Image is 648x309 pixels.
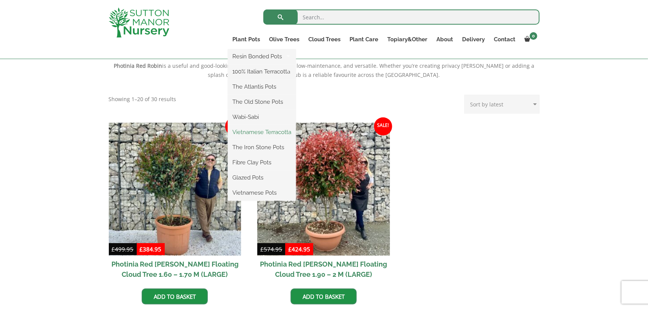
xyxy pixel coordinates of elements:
[288,245,292,253] span: £
[109,123,241,256] img: Photinia Red Robin Floating Cloud Tree 1.60 - 1.70 M (LARGE)
[264,34,304,45] a: Olive Trees
[263,9,540,25] input: Search...
[114,62,162,69] b: Photinia Red Robin
[228,66,296,77] a: 100% Italian Terracotta
[291,289,357,304] a: Add to basket: “Photinia Red Robin Floating Cloud Tree 1.90 - 2 M (LARGE)”
[345,34,383,45] a: Plant Care
[109,256,241,283] h2: Photinia Red [PERSON_NAME] Floating Cloud Tree 1.60 – 1.70 M (LARGE)
[140,245,162,253] bdi: 384.95
[228,172,296,183] a: Glazed Pots
[109,8,169,37] img: logo
[530,32,537,40] span: 0
[257,123,390,283] a: Sale! Photinia Red [PERSON_NAME] Floating Cloud Tree 1.90 – 2 M (LARGE)
[257,123,390,256] img: Photinia Red Robin Floating Cloud Tree 1.90 - 2 M (LARGE)
[228,51,296,62] a: Resin Bonded Pots
[228,96,296,108] a: The Old Stone Pots
[260,245,264,253] span: £
[228,187,296,198] a: Vietnamese Pots
[464,95,540,114] select: Shop order
[162,62,534,78] span: is a useful and good-looking plant—it’s fast-growing, low-maintenance, and versatile. Whether you...
[228,157,296,168] a: Fibre Clay Pots
[304,34,345,45] a: Cloud Trees
[228,111,296,123] a: Wabi-Sabi
[432,34,458,45] a: About
[140,245,143,253] span: £
[112,245,134,253] bdi: 499.95
[520,34,540,45] a: 0
[260,245,282,253] bdi: 574.95
[225,117,243,136] span: Sale!
[374,117,392,136] span: Sale!
[142,289,208,304] a: Add to basket: “Photinia Red Robin Floating Cloud Tree 1.60 - 1.70 M (LARGE)”
[257,256,390,283] h2: Photinia Red [PERSON_NAME] Floating Cloud Tree 1.90 – 2 M (LARGE)
[228,34,264,45] a: Plant Pots
[109,123,241,283] a: Sale! Photinia Red [PERSON_NAME] Floating Cloud Tree 1.60 – 1.70 M (LARGE)
[112,245,115,253] span: £
[458,34,490,45] a: Delivery
[383,34,432,45] a: Topiary&Other
[228,81,296,92] a: The Atlantis Pots
[228,126,296,138] a: Vietnamese Terracotta
[490,34,520,45] a: Contact
[109,95,176,104] p: Showing 1–20 of 30 results
[288,245,310,253] bdi: 424.95
[228,142,296,153] a: The Iron Stone Pots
